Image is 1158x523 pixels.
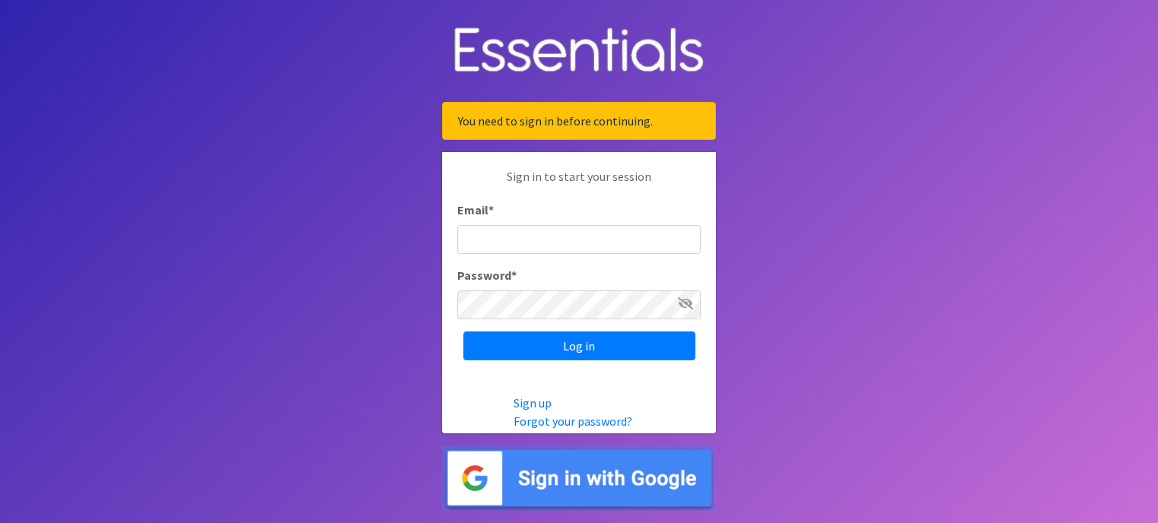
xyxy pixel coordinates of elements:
[442,445,716,512] img: Sign in with Google
[511,268,517,283] abbr: required
[457,266,517,284] label: Password
[463,331,695,360] input: Log in
[488,202,494,217] abbr: required
[457,201,494,219] label: Email
[442,102,716,140] div: You need to sign in before continuing.
[514,414,632,429] a: Forgot your password?
[514,395,552,410] a: Sign up
[442,12,716,90] img: Human Essentials
[457,167,701,201] p: Sign in to start your session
